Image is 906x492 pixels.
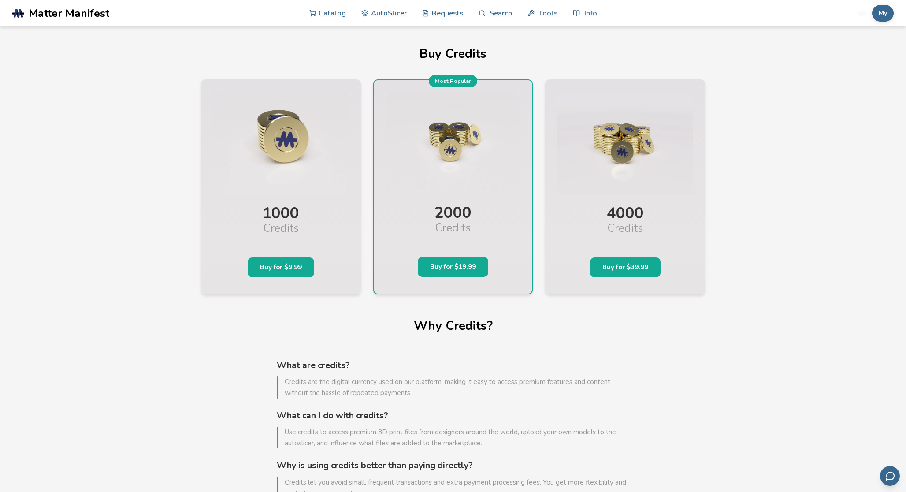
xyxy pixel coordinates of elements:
button: My [872,5,894,22]
div: 2000 [386,195,520,222]
h1: Why Credits? [201,319,705,333]
button: Buy for $19.99 [418,257,488,277]
button: Send feedback via email [880,466,900,486]
h3: What are credits? [277,361,629,371]
img: Pro Pack [386,93,520,194]
span: Matter Manifest [29,7,109,19]
img: Starter Pack [213,93,349,194]
div: Most Popular [429,75,477,87]
button: Buy for $9.99 [248,257,314,277]
div: Credits [213,222,349,244]
div: 4000 [557,196,693,222]
button: Buy for $39.99 [590,257,661,277]
span: Credits are the digital currency used on our platform, making it easy to access premium features ... [277,376,629,398]
img: Premium Pack [557,93,693,194]
h3: What can I do with credits? [277,411,629,421]
span: Use credits to access premium 3D print files from designers around the world, upload your own mod... [277,427,629,448]
div: Credits [557,222,693,244]
h1: Buy Credits [201,47,705,61]
div: Credits [386,222,520,243]
h3: Why is using credits better than paying directly? [277,461,629,471]
div: 1000 [213,196,349,222]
